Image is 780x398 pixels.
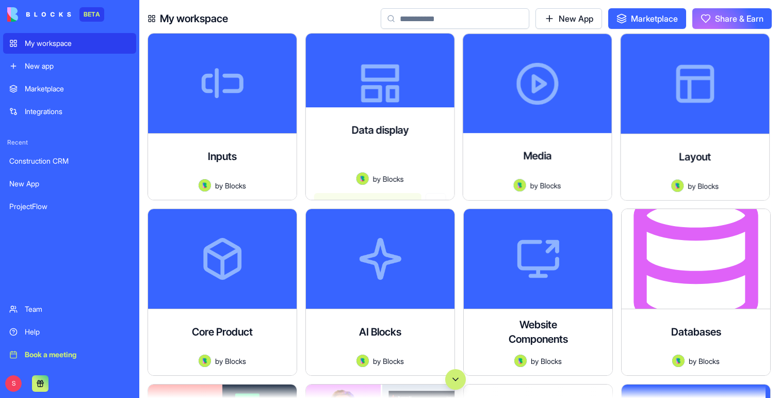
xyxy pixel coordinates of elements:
[25,84,130,94] div: Marketplace
[25,327,130,337] div: Help
[7,7,71,22] img: logo
[688,180,695,191] span: by
[25,61,130,71] div: New app
[463,33,613,200] a: MediaAvatarbyBlocksLaunch
[192,325,253,339] h4: Core Product
[689,356,696,367] span: by
[305,209,455,376] a: AI BlocksAvatarbyBlocks
[215,180,223,191] span: by
[9,156,130,166] div: Construction CRM
[383,173,404,184] span: Blocks
[160,11,228,26] h4: My workspace
[514,355,527,367] img: Avatar
[3,56,136,76] a: New app
[535,8,602,29] a: New App
[3,151,136,171] a: Construction CRM
[199,179,211,192] img: Avatar
[3,33,136,54] a: My workspace
[215,356,223,367] span: by
[225,356,246,367] span: Blocks
[314,193,421,214] button: Launch
[3,138,136,147] span: Recent
[698,356,720,367] span: Blocks
[3,196,136,217] a: ProjectFlow
[671,180,684,192] img: Avatar
[208,149,237,164] h4: Inputs
[497,317,579,346] h4: Website Components
[351,123,409,137] h4: Data display
[199,355,211,367] img: Avatar
[472,200,579,220] button: Launch
[445,369,466,390] button: Scroll to bottom
[305,33,455,200] a: Data displayAvatarbyBlocksLaunch
[541,356,562,367] span: Blocks
[148,209,297,376] a: Core ProductAvatarbyBlocks
[621,33,771,200] a: LayoutAvatarbyBlocks
[531,356,539,367] span: by
[697,180,719,191] span: Blocks
[621,209,771,376] a: DatabasesAvatarbyBlocks
[3,78,136,99] a: Marketplace
[463,209,613,376] a: Website ComponentsAvatarbyBlocks
[7,7,104,22] a: BETA
[148,33,297,200] a: InputsAvatarbyBlocks
[356,355,369,367] img: Avatar
[692,8,772,29] button: Share & Earn
[383,356,404,367] span: Blocks
[3,322,136,342] a: Help
[514,179,526,192] img: Avatar
[5,375,22,392] span: S
[359,325,401,339] h4: AI Blocks
[9,201,130,212] div: ProjectFlow
[356,172,369,185] img: Avatar
[523,148,551,163] h4: Media
[671,325,721,339] h4: Databases
[9,179,130,189] div: New App
[540,180,561,191] span: Blocks
[3,299,136,320] a: Team
[79,7,104,22] div: BETA
[679,150,711,164] h4: Layout
[3,101,136,122] a: Integrations
[225,180,246,191] span: Blocks
[3,344,136,365] a: Book a meeting
[3,173,136,194] a: New App
[530,180,538,191] span: by
[672,355,685,367] img: Avatar
[25,38,130,49] div: My workspace
[25,106,130,117] div: Integrations
[608,8,686,29] a: Marketplace
[25,349,130,360] div: Book a meeting
[25,304,130,314] div: Team
[373,356,381,367] span: by
[715,12,763,25] span: Share & Earn
[373,173,381,184] span: by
